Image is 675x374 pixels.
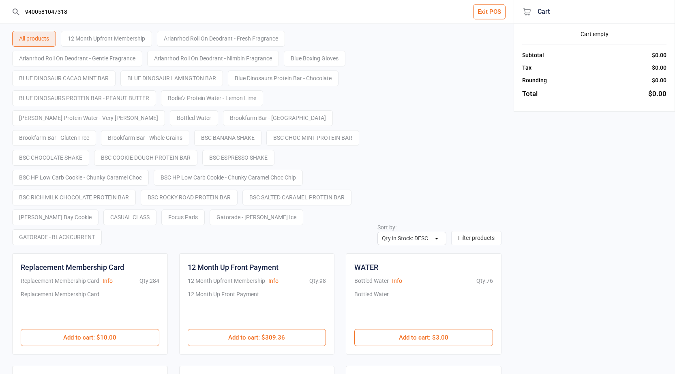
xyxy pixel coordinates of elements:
[147,51,279,66] div: Arianrhod Roll On Deodrant - Nimbin Fragrance
[522,51,544,60] div: Subtotal
[451,231,501,245] button: Filter products
[266,130,359,146] div: BSC CHOC MINT PROTEIN BAR
[12,31,56,47] div: All products
[101,130,189,146] div: Brookfarm Bar - Whole Grains
[12,110,165,126] div: [PERSON_NAME] Protein Water - Very [PERSON_NAME]
[309,277,326,285] div: Qty: 98
[103,277,113,285] button: Info
[12,170,149,186] div: BSC HP Low Carb Cookie - Chunky Caramel Choc
[21,329,159,346] button: Add to cart: $10.00
[194,130,261,146] div: BSC BANANA SHAKE
[141,190,238,205] div: BSC ROCKY ROAD PROTEIN BAR
[377,224,396,231] label: Sort by:
[268,277,279,285] button: Info
[94,150,197,166] div: BSC COOKIE DOUGH PROTEIN BAR
[120,71,223,86] div: BLUE DINOSAUR LAMINGTON BAR
[228,71,339,86] div: Blue Dinosaurs Protein Bar - Chocolate
[161,209,205,225] div: Focus Pads
[61,31,152,47] div: 12 Month Upfront Membership
[21,290,99,321] div: Replacement Membership Card
[188,262,279,273] div: 12 Month Up Front Payment
[522,76,547,85] div: Rounding
[522,64,531,72] div: Tax
[12,190,136,205] div: BSC RICH MILK CHOCOLATE PROTEIN BAR
[223,110,333,126] div: Brookfarm Bar - [GEOGRAPHIC_DATA]
[354,329,493,346] button: Add to cart: $3.00
[161,90,263,106] div: Bodie'z Protein Water - Lemon Lime
[284,51,345,66] div: Blue Boxing Gloves
[210,209,303,225] div: Gatorade - [PERSON_NAME] Ice
[12,90,156,106] div: BLUE DINOSAURS PROTEIN BAR - PEANUT BUTTER
[157,31,285,47] div: Arianrhod Roll On Deodrant - Fresh Fragrance
[473,4,506,19] button: Exit POS
[652,51,666,60] div: $0.00
[21,262,124,273] div: Replacement Membership Card
[354,290,389,321] div: Bottled Water
[652,76,666,85] div: $0.00
[12,51,142,66] div: Arianrhod Roll On Deodrant - Gentle Fragrance
[12,130,96,146] div: Brookfarm Bar - Gluten Free
[648,89,666,99] div: $0.00
[188,329,326,346] button: Add to cart: $309.36
[392,277,402,285] button: Info
[139,277,159,285] div: Qty: 284
[188,277,265,285] div: 12 Month Upfront Membership
[12,229,102,245] div: GATORADE - BLACKCURRENT
[154,170,303,186] div: BSC HP Low Carb Cookie - Chunky Caramel Choc Chip
[103,209,156,225] div: CASUAL CLASS
[242,190,351,205] div: BSC SALTED CARAMEL PROTEIN BAR
[522,89,538,99] div: Total
[202,150,274,166] div: BSC ESPRESSO SHAKE
[652,64,666,72] div: $0.00
[12,150,89,166] div: BSC CHOCOLATE SHAKE
[12,71,116,86] div: BLUE DINOSAUR CACAO MINT BAR
[354,277,389,285] div: Bottled Water
[476,277,493,285] div: Qty: 76
[522,30,666,38] div: Cart empty
[21,277,99,285] div: Replacement Membership Card
[12,209,99,225] div: [PERSON_NAME] Bay Cookie
[170,110,218,126] div: Bottled Water
[188,290,259,321] div: 12 Month Up Front Payment
[354,262,378,273] div: WATER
